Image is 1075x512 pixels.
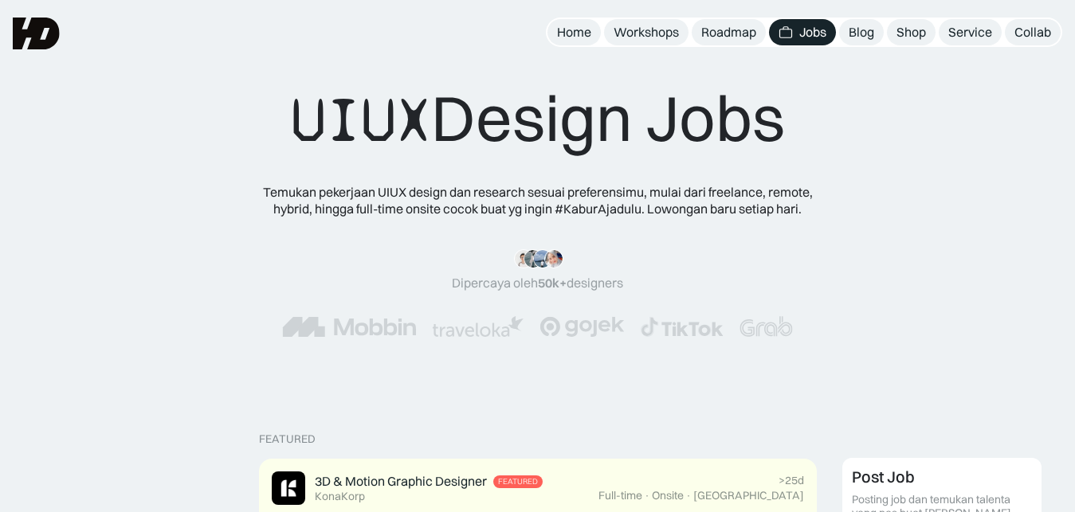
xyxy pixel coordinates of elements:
a: Jobs [769,19,836,45]
a: Blog [839,19,884,45]
div: Workshops [614,24,679,41]
div: Featured [498,477,538,487]
div: · [685,489,692,502]
div: 3D & Motion Graphic Designer [315,473,487,490]
div: Service [948,24,992,41]
span: 50k+ [538,275,567,291]
div: Featured [259,432,316,446]
a: Service [939,19,1002,45]
img: Job Image [272,471,305,505]
div: >25d [779,474,804,487]
a: Shop [887,19,936,45]
div: Full-time [598,489,642,502]
div: Dipercaya oleh designers [452,275,623,291]
div: KonaKorp [315,490,365,503]
a: Home [547,19,601,45]
div: Shop [896,24,926,41]
div: Home [557,24,591,41]
span: UIUX [291,82,431,158]
div: Roadmap [701,24,756,41]
div: Blog [849,24,874,41]
div: Onsite [652,489,684,502]
a: Collab [1005,19,1061,45]
div: Post Job [852,467,915,487]
a: Workshops [604,19,689,45]
div: Design Jobs [291,80,785,158]
div: Collab [1014,24,1051,41]
div: Jobs [799,24,826,41]
div: · [644,489,650,502]
a: Roadmap [692,19,766,45]
div: [GEOGRAPHIC_DATA] [693,489,804,502]
div: Temukan pekerjaan UIUX design dan research sesuai preferensimu, mulai dari freelance, remote, hyb... [251,184,825,217]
